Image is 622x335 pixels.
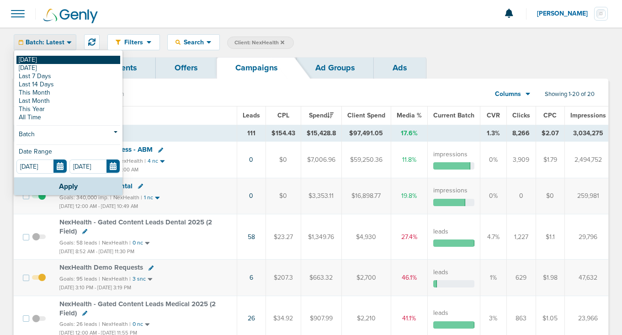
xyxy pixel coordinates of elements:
td: $59,250.36 [341,142,391,178]
label: leads [433,308,448,318]
td: 4.7% [480,214,506,260]
td: $97,491.05 [341,125,391,142]
td: 1.3% [480,125,506,142]
td: 2,494,752 [564,142,611,178]
button: Apply [14,177,122,195]
td: 47,632 [564,260,611,296]
small: NexHealth | [113,194,142,201]
td: $207.3 [266,260,301,296]
td: 629 [506,260,536,296]
a: Ads [374,57,426,79]
small: [DATE] 3:10 PM - [DATE] 3:19 PM [59,285,131,291]
small: NexHealth | [102,239,131,246]
img: Genly [43,9,98,23]
td: 1,227 [506,214,536,260]
td: $15,428.8 [301,125,341,142]
a: 6 [250,274,253,282]
a: [DATE] [16,64,120,72]
td: $1.1 [536,214,564,260]
span: Leads [243,112,260,119]
small: Goals: 58 leads | [59,239,100,246]
span: NexHealth - Gated Content Leads Dental 2025 (2 Field) [59,218,212,235]
td: $0 [266,178,301,214]
td: $2,700 [341,260,391,296]
span: CVR [487,112,500,119]
span: Media % [397,112,422,119]
span: Current Batch [433,112,474,119]
td: $7,006.96 [301,142,341,178]
a: 58 [248,233,255,241]
td: $23.27 [266,214,301,260]
a: 0 [249,192,253,200]
small: 3 snc [133,276,146,282]
span: Columns [495,90,521,99]
span: Clicks [512,112,530,119]
label: leads [433,268,448,277]
span: Showing 1-20 of 20 [545,90,595,98]
td: $1,349.76 [301,214,341,260]
a: Last Month [16,97,120,105]
td: 1% [480,260,506,296]
a: Clients [92,57,156,79]
a: [DATE] [16,56,120,64]
small: Goals: 26 leads | [59,321,100,328]
span: [PERSON_NAME] [537,11,594,17]
td: 3,909 [506,142,536,178]
span: CPC [543,112,557,119]
span: Client Spend [347,112,385,119]
td: $0 [266,142,301,178]
small: [DATE] 8:52 AM - [DATE] 11:30 PM [59,249,134,255]
small: Goals: 95 leads | [59,276,100,282]
td: $2.07 [536,125,564,142]
td: $1.79 [536,142,564,178]
span: Impressions [570,112,606,119]
label: impressions [433,186,468,195]
td: $154.43 [266,125,301,142]
td: 46.1% [391,260,427,296]
td: $16,898.77 [341,178,391,214]
label: leads [433,227,448,236]
td: 0% [480,142,506,178]
a: 0 [249,156,253,164]
a: Offers [156,57,217,79]
small: NexHealth | [102,321,131,327]
td: $1.98 [536,260,564,296]
td: $4,930 [341,214,391,260]
div: Date Range [16,149,120,160]
small: 4 nc [148,158,158,165]
small: NexHealth | [102,276,131,282]
small: 0 nc [133,239,143,246]
span: NexHealth Demo Requests [59,263,143,271]
td: 259,981 [564,178,611,214]
span: Client: NexHealth [234,39,284,47]
td: 11.8% [391,142,427,178]
a: Batch [16,129,120,141]
td: 0% [480,178,506,214]
a: This Year [16,105,120,113]
span: Spend [309,112,334,119]
small: 0 nc [133,321,143,328]
td: 17.6% [391,125,427,142]
span: Filters [121,38,147,46]
td: 111 [237,125,266,142]
td: 3,034,275 [564,125,611,142]
a: Ad Groups [297,57,374,79]
span: Search [181,38,207,46]
a: All Time [16,113,120,122]
td: 0 [506,178,536,214]
td: $0 [536,178,564,214]
td: $3,353.11 [301,178,341,214]
a: 26 [248,314,255,322]
small: [DATE] 12:00 AM - [DATE] 10:49 AM [59,203,138,209]
a: This Month [16,89,120,97]
td: $663.32 [301,260,341,296]
small: 1 nc [144,194,153,201]
td: 29,796 [564,214,611,260]
small: NexHealth | [117,158,146,164]
span: CPL [277,112,289,119]
label: impressions [433,150,468,159]
td: 8,266 [506,125,536,142]
a: Dashboard [14,57,92,79]
small: Goals: 340,000 imp. | [59,194,112,201]
a: Last 14 Days [16,80,120,89]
